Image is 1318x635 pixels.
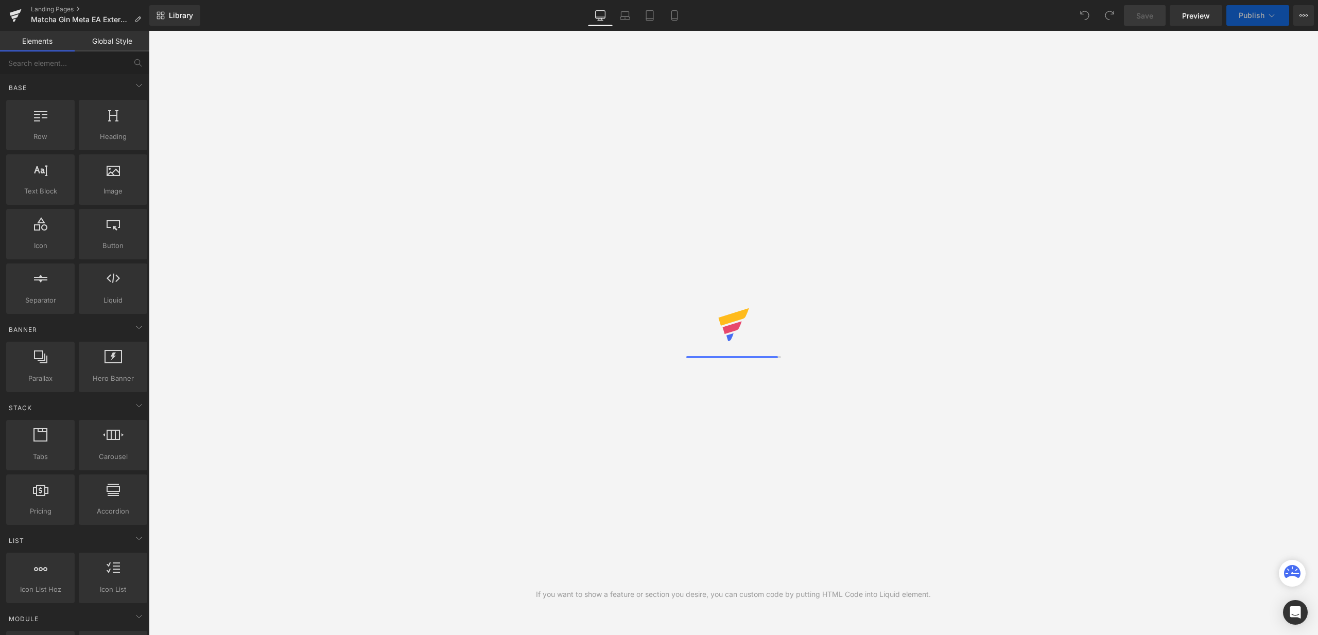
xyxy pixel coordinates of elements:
[588,5,613,26] a: Desktop
[1136,10,1153,21] span: Save
[82,240,144,251] span: Button
[82,506,144,517] span: Accordion
[1226,5,1289,26] button: Publish
[82,186,144,197] span: Image
[169,11,193,20] span: Library
[9,295,72,306] span: Separator
[8,83,28,93] span: Base
[536,589,931,600] div: If you want to show a feature or section you desire, you can custom code by putting HTML Code int...
[82,584,144,595] span: Icon List
[31,15,130,24] span: Matcha Gin Meta EA External Bestätigungsseite
[662,5,687,26] a: Mobile
[9,186,72,197] span: Text Block
[82,295,144,306] span: Liquid
[82,451,144,462] span: Carousel
[8,325,38,334] span: Banner
[1170,5,1222,26] a: Preview
[9,240,72,251] span: Icon
[8,614,40,624] span: Module
[1293,5,1314,26] button: More
[613,5,637,26] a: Laptop
[8,403,33,413] span: Stack
[9,131,72,142] span: Row
[9,506,72,517] span: Pricing
[1239,11,1264,20] span: Publish
[149,5,200,26] a: New Library
[1074,5,1095,26] button: Undo
[1283,600,1308,625] div: Open Intercom Messenger
[1099,5,1120,26] button: Redo
[637,5,662,26] a: Tablet
[82,131,144,142] span: Heading
[31,5,149,13] a: Landing Pages
[1182,10,1210,21] span: Preview
[9,373,72,384] span: Parallax
[75,31,149,51] a: Global Style
[9,451,72,462] span: Tabs
[9,584,72,595] span: Icon List Hoz
[8,536,25,545] span: List
[82,373,144,384] span: Hero Banner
